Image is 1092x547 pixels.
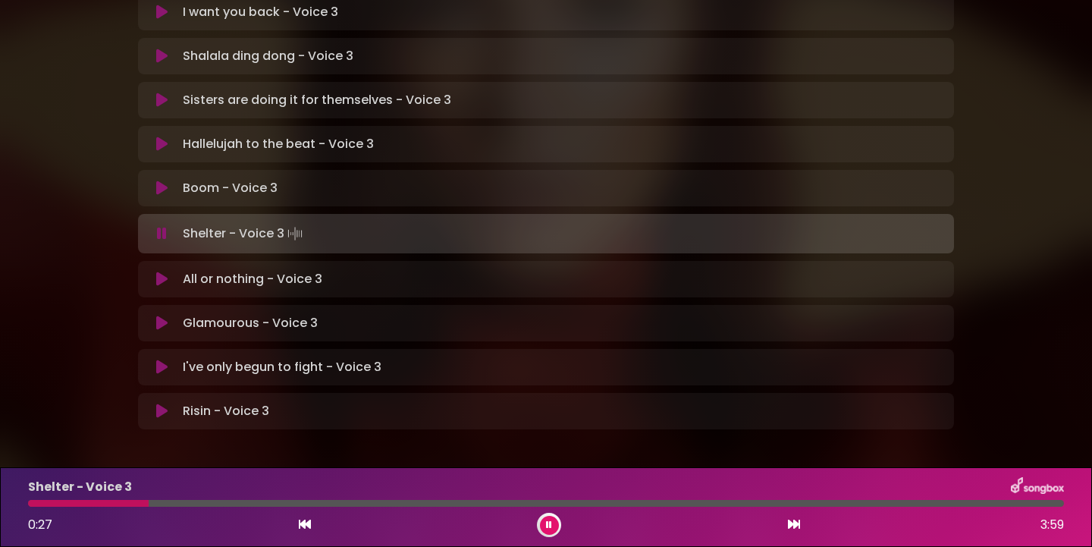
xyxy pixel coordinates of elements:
p: Glamourous - Voice 3 [183,314,318,332]
p: Shelter - Voice 3 [28,478,132,496]
p: I want you back - Voice 3 [183,3,338,21]
p: All or nothing - Voice 3 [183,270,322,288]
img: songbox-logo-white.png [1011,477,1064,497]
img: waveform4.gif [284,223,306,244]
p: I've only begun to fight - Voice 3 [183,358,381,376]
p: Risin - Voice 3 [183,402,269,420]
p: Boom - Voice 3 [183,179,278,197]
p: Hallelujah to the beat - Voice 3 [183,135,374,153]
p: Sisters are doing it for themselves - Voice 3 [183,91,451,109]
p: Shelter - Voice 3 [183,223,306,244]
p: Shalala ding dong - Voice 3 [183,47,353,65]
